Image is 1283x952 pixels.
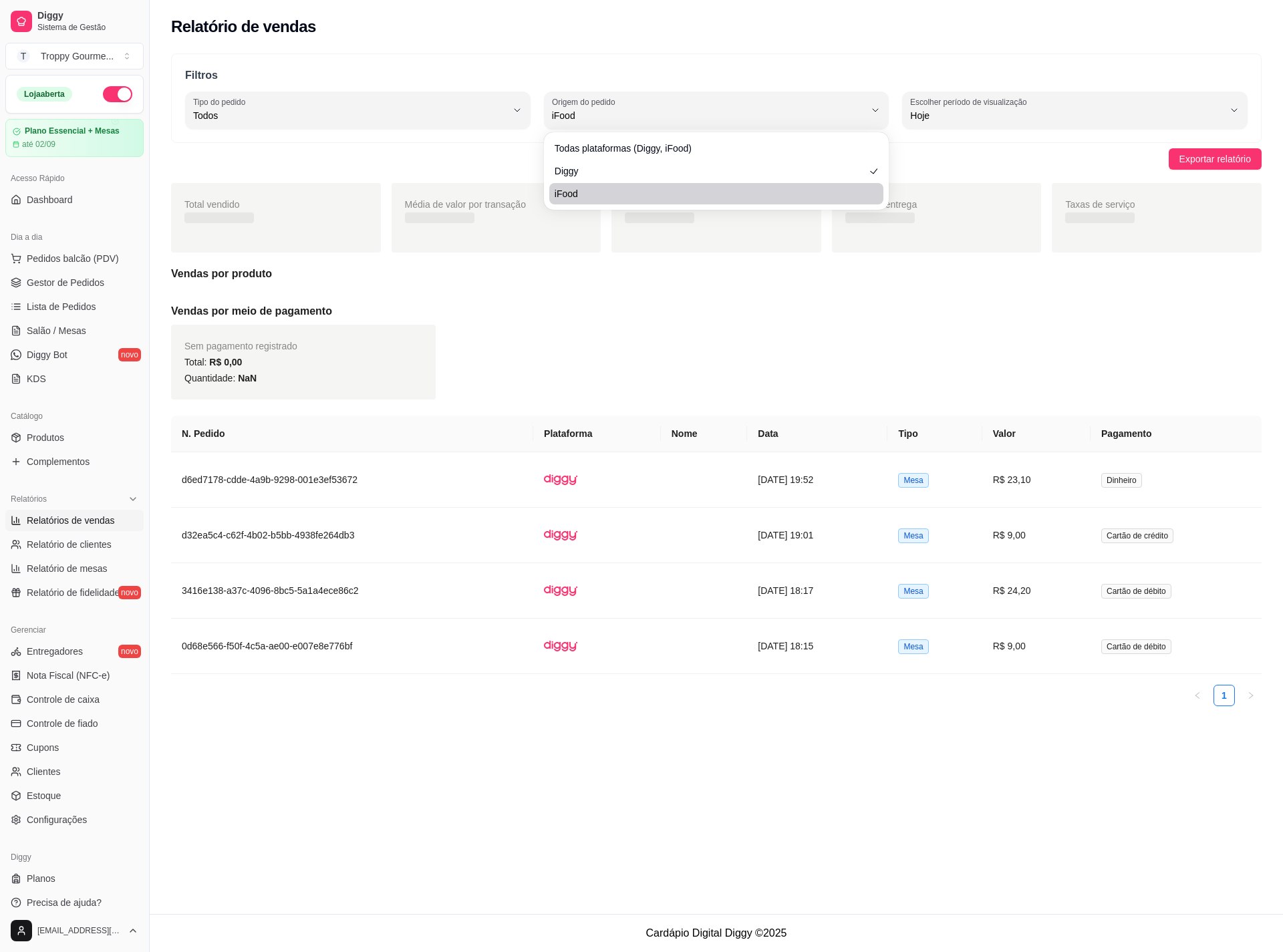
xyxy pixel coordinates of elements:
div: Catálogo [5,406,144,427]
span: Total vendido [184,199,240,210]
p: Filtros [185,67,1248,84]
td: [DATE] 19:01 [747,508,887,563]
div: Dia a dia [5,226,144,248]
td: 0d68e566-f50f-4c5a-ae00-e007e8e776bf [171,619,533,674]
img: diggy [544,629,577,663]
button: left [1187,685,1208,706]
span: Todas plataformas (Diggy, iFood) [555,142,865,155]
h2: Relatório de vendas [171,16,316,37]
span: iFood [555,187,865,200]
button: right [1240,685,1262,706]
th: Tipo [887,416,982,452]
img: diggy [544,518,577,552]
article: Plano Essencial + Mesas [25,126,120,136]
span: Cartão de crédito [1101,528,1173,543]
td: R$ 9,00 [982,508,1091,563]
span: Cupons [27,741,59,754]
span: Produtos [27,431,64,444]
td: [DATE] 18:15 [747,619,887,674]
span: Diggy [555,164,865,178]
span: Relatório de mesas [27,562,108,575]
span: Lista de Pedidos [27,300,96,313]
th: Nome [661,416,748,452]
div: Diggy [5,846,144,868]
th: Plataforma [533,416,661,452]
span: Todos [193,109,507,122]
span: Controle de fiado [27,717,98,730]
th: Valor [982,416,1091,452]
span: Total: [184,357,242,367]
span: Dinheiro [1101,473,1142,488]
span: Relatório de fidelidade [27,586,120,599]
img: diggy [544,574,577,607]
li: Previous Page [1187,685,1208,706]
button: Alterar Status [103,86,132,102]
div: Loja aberta [17,87,72,102]
span: Mesa [898,528,928,543]
h5: Vendas por produto [171,266,1262,282]
span: Estoque [27,789,61,802]
span: Relatórios [11,494,47,504]
span: Média de valor por transação [405,199,526,210]
span: Precisa de ajuda? [27,896,102,909]
td: R$ 9,00 [982,619,1091,674]
article: até 02/09 [22,139,55,150]
span: Exportar relatório [1179,152,1251,166]
td: d6ed7178-cdde-4a9b-9298-001e3ef53672 [171,452,533,508]
span: Complementos [27,455,90,468]
td: d32ea5c4-c62f-4b02-b5bb-4938fe264db3 [171,508,533,563]
span: Controle de caixa [27,693,100,706]
th: Pagamento [1091,416,1262,452]
td: R$ 23,10 [982,452,1091,508]
button: Select a team [5,43,144,69]
span: Mesa [898,473,928,488]
span: Nota Fiscal (NFC-e) [27,669,110,682]
span: Cartão de débito [1101,639,1171,654]
span: Entregadores [27,645,83,658]
span: Taxas de serviço [1065,199,1135,210]
li: 1 [1214,685,1235,706]
td: [DATE] 18:17 [747,563,887,619]
span: Diggy Bot [27,348,67,361]
span: Clientes [27,765,61,778]
img: diggy [544,463,577,496]
span: Sem pagamento registrado [184,341,297,351]
span: Planos [27,872,55,885]
span: NaN [238,373,257,383]
span: Mesa [898,584,928,599]
span: iFood [552,109,865,122]
span: Pedidos balcão (PDV) [27,252,119,265]
span: Cartão de débito [1101,584,1171,599]
span: [EMAIL_ADDRESS][DOMAIN_NAME] [37,925,122,936]
span: Gestor de Pedidos [27,276,104,289]
span: left [1193,691,1201,699]
div: Troppy Gourme ... [41,49,114,63]
span: Salão / Mesas [27,324,86,337]
th: N. Pedido [171,416,533,452]
li: Next Page [1240,685,1262,706]
span: Dashboard [27,193,73,206]
td: R$ 24,20 [982,563,1091,619]
span: Sistema de Gestão [37,22,138,33]
span: Relatórios de vendas [27,514,115,527]
span: KDS [27,372,46,385]
span: R$ 0,00 [209,357,242,367]
span: Mesa [898,639,928,654]
label: Origem do pedido [552,96,619,108]
span: Diggy [37,10,138,22]
td: 3416e138-a37c-4096-8bc5-5a1a4ece86c2 [171,563,533,619]
a: 1 [1214,685,1234,705]
td: [DATE] 19:52 [747,452,887,508]
footer: Cardápio Digital Diggy © 2025 [150,914,1283,952]
h5: Vendas por meio de pagamento [171,303,1262,319]
span: T [17,49,30,63]
label: Tipo do pedido [193,96,250,108]
div: Gerenciar [5,619,144,641]
span: Quantidade: [184,373,257,383]
span: Relatório de clientes [27,538,112,551]
span: right [1247,691,1255,699]
th: Data [747,416,887,452]
span: Hoje [910,109,1224,122]
span: Configurações [27,813,87,826]
label: Escolher período de visualização [910,96,1031,108]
